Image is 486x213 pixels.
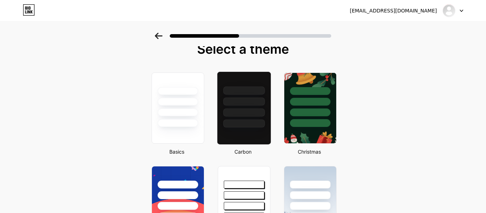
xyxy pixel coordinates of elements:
[149,42,337,56] div: Select a theme
[442,4,456,17] img: Shenny Torrealba
[149,148,204,155] div: Basics
[282,148,337,155] div: Christmas
[216,148,270,155] div: Carbon
[350,7,437,15] div: [EMAIL_ADDRESS][DOMAIN_NAME]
